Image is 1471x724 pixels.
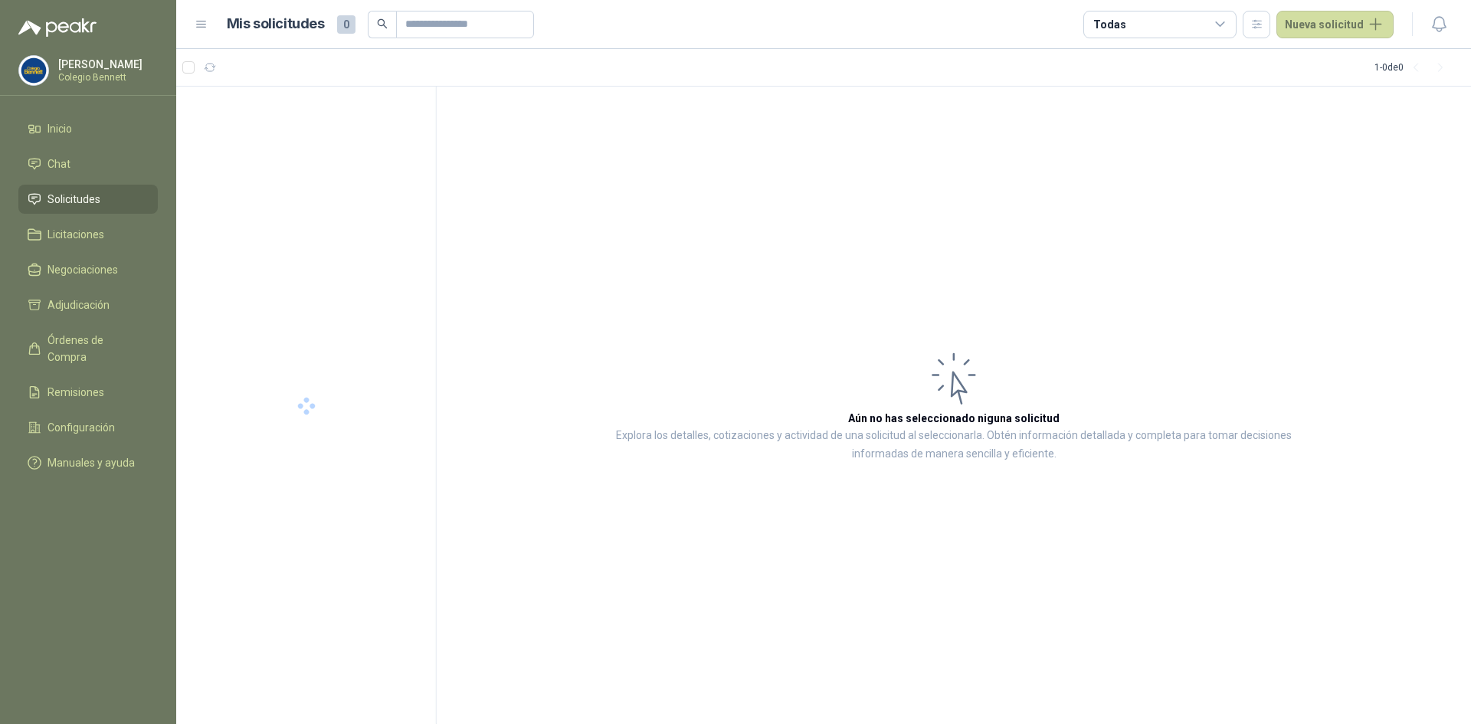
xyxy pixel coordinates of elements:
[48,226,104,243] span: Licitaciones
[48,454,135,471] span: Manuales y ayuda
[18,448,158,477] a: Manuales y ayuda
[48,384,104,401] span: Remisiones
[18,255,158,284] a: Negociaciones
[18,185,158,214] a: Solicitudes
[48,332,143,365] span: Órdenes de Compra
[18,326,158,372] a: Órdenes de Compra
[48,296,110,313] span: Adjudicación
[48,191,100,208] span: Solicitudes
[18,290,158,319] a: Adjudicación
[377,18,388,29] span: search
[18,18,97,37] img: Logo peakr
[48,156,70,172] span: Chat
[18,114,158,143] a: Inicio
[848,410,1060,427] h3: Aún no has seleccionado niguna solicitud
[18,413,158,442] a: Configuración
[19,56,48,85] img: Company Logo
[48,261,118,278] span: Negociaciones
[227,13,325,35] h1: Mis solicitudes
[18,149,158,179] a: Chat
[58,73,154,82] p: Colegio Bennett
[18,220,158,249] a: Licitaciones
[590,427,1318,464] p: Explora los detalles, cotizaciones y actividad de una solicitud al seleccionarla. Obtén informaci...
[18,378,158,407] a: Remisiones
[58,59,154,70] p: [PERSON_NAME]
[1093,16,1125,33] div: Todas
[337,15,355,34] span: 0
[1374,55,1453,80] div: 1 - 0 de 0
[48,120,72,137] span: Inicio
[48,419,115,436] span: Configuración
[1276,11,1394,38] button: Nueva solicitud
